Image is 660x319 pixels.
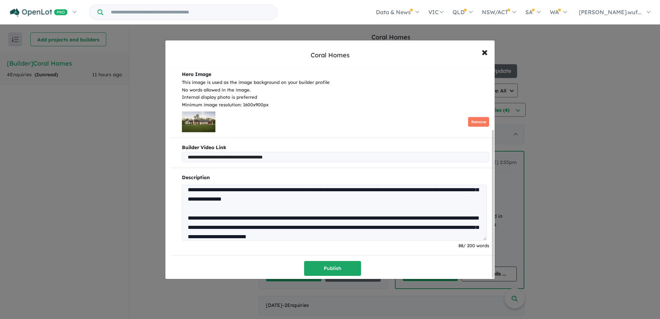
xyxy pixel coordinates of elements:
img: 9k= [182,112,215,132]
img: Openlot PRO Logo White [10,8,68,17]
button: Publish [304,261,361,276]
div: Coral Homes [311,51,350,60]
span: [PERSON_NAME].wuf... [579,9,642,16]
div: This image is used as the image background on your builder profile No words allowed in the image.... [182,79,489,109]
div: 88 / 200 words [182,242,489,250]
button: Remove [468,117,489,127]
input: Try estate name, suburb, builder or developer [105,5,276,20]
b: Hero Image [182,71,211,77]
p: Description [182,174,489,182]
span: × [482,44,488,59]
b: Builder Video Link [182,144,489,152]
